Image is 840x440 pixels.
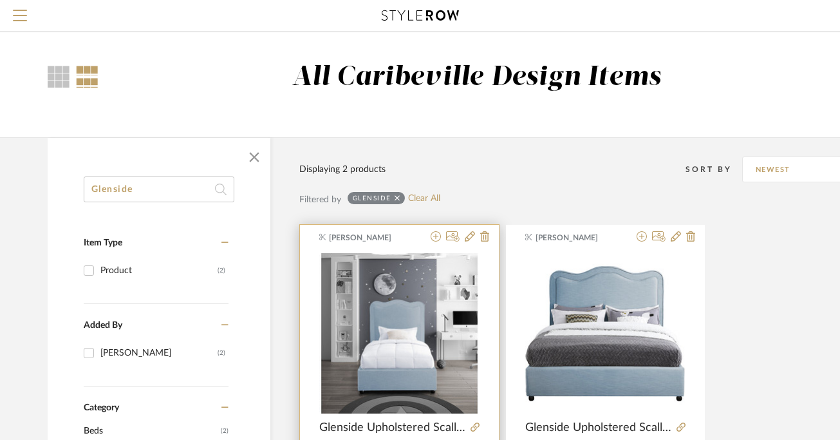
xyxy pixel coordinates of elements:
[218,260,225,281] div: (2)
[299,193,341,207] div: Filtered by
[100,343,218,363] div: [PERSON_NAME]
[329,232,410,244] span: [PERSON_NAME]
[319,421,465,435] span: Glenside Upholstered Scalloped Bed
[525,421,671,435] span: Glenside Upholstered Scalloped Bed
[408,193,440,204] a: Clear All
[536,232,617,244] span: [PERSON_NAME]
[353,194,391,202] div: Glenside
[84,321,122,330] span: Added By
[241,144,267,170] button: Close
[525,253,686,414] img: Glenside Upholstered Scalloped Bed
[84,177,234,202] input: Search within 2 results
[84,403,119,414] span: Category
[299,162,386,177] div: Displaying 2 products
[84,238,122,247] span: Item Type
[218,343,225,363] div: (2)
[100,260,218,281] div: Product
[319,253,480,414] img: Glenside Upholstered Scalloped Bed
[686,163,742,176] div: Sort By
[292,61,662,94] div: All Caribeville Design Items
